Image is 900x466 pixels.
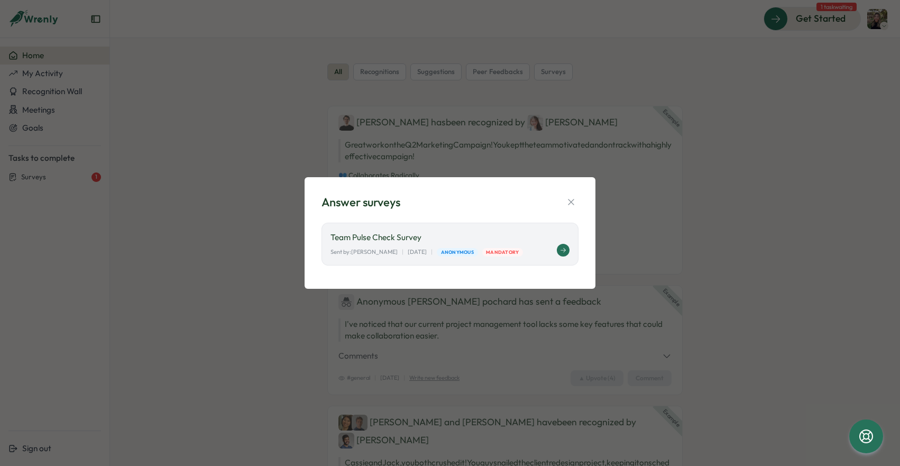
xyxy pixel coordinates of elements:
[402,248,403,257] p: |
[486,249,519,256] span: Mandatory
[330,232,570,243] p: Team Pulse Check Survey
[441,249,474,256] span: Anonymous
[431,248,433,257] p: |
[330,248,398,257] p: Sent by: [PERSON_NAME]
[322,194,400,211] div: Answer surveys
[322,223,578,266] a: Team Pulse Check SurveySent by:[PERSON_NAME]|[DATE]|AnonymousMandatory
[408,248,427,257] p: [DATE]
